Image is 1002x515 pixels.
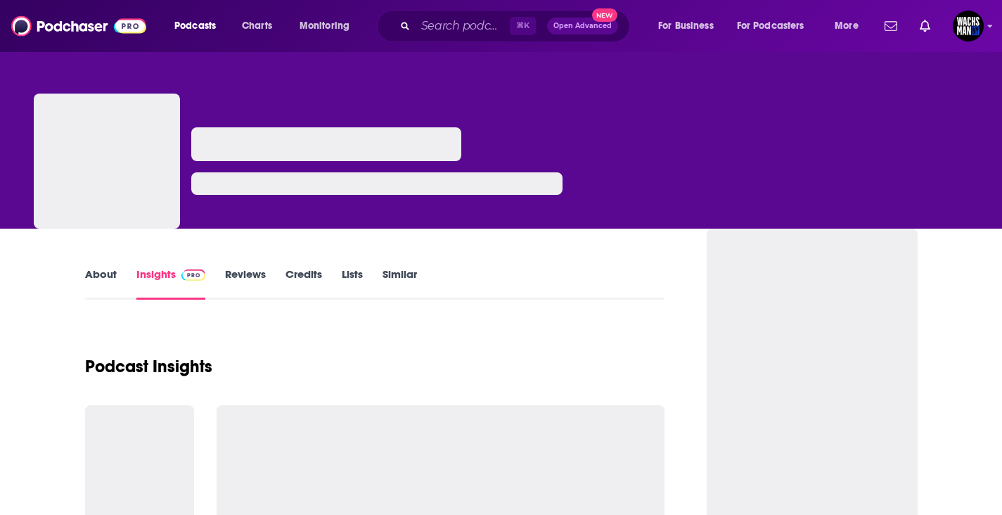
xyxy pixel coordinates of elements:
[11,13,146,39] img: Podchaser - Follow, Share and Rate Podcasts
[648,15,731,37] button: open menu
[953,11,984,42] span: Logged in as WachsmanNY
[174,16,216,36] span: Podcasts
[85,267,117,300] a: About
[953,11,984,42] img: User Profile
[342,267,363,300] a: Lists
[383,267,417,300] a: Similar
[879,14,903,38] a: Show notifications dropdown
[242,16,272,36] span: Charts
[290,15,368,37] button: open menu
[728,15,825,37] button: open menu
[181,269,206,281] img: Podchaser Pro
[390,10,643,42] div: Search podcasts, credits, & more...
[914,14,936,38] a: Show notifications dropdown
[510,17,536,35] span: ⌘ K
[658,16,714,36] span: For Business
[547,18,618,34] button: Open AdvancedNew
[592,8,617,22] span: New
[416,15,510,37] input: Search podcasts, credits, & more...
[225,267,266,300] a: Reviews
[136,267,206,300] a: InsightsPodchaser Pro
[85,356,212,377] h1: Podcast Insights
[233,15,281,37] a: Charts
[300,16,349,36] span: Monitoring
[835,16,859,36] span: More
[165,15,234,37] button: open menu
[825,15,876,37] button: open menu
[737,16,804,36] span: For Podcasters
[553,23,612,30] span: Open Advanced
[285,267,322,300] a: Credits
[953,11,984,42] button: Show profile menu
